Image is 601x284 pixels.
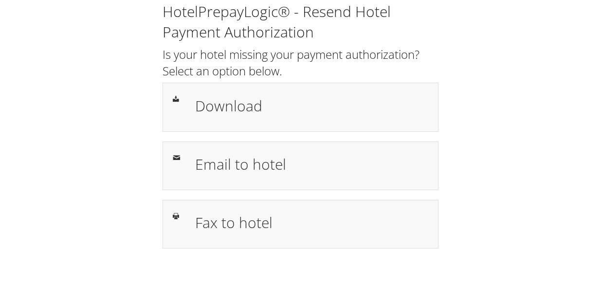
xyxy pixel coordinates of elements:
h1: Email to hotel [195,153,428,175]
h2: Is your hotel missing your payment authorization? Select an option below. [163,46,439,79]
a: Email to hotel [163,142,439,190]
h1: Download [195,95,428,117]
a: Fax to hotel [163,200,439,248]
a: Download [163,83,439,131]
h1: Fax to hotel [195,212,428,233]
h1: HotelPrepayLogic® - Resend Hotel Payment Authorization [163,1,439,42]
